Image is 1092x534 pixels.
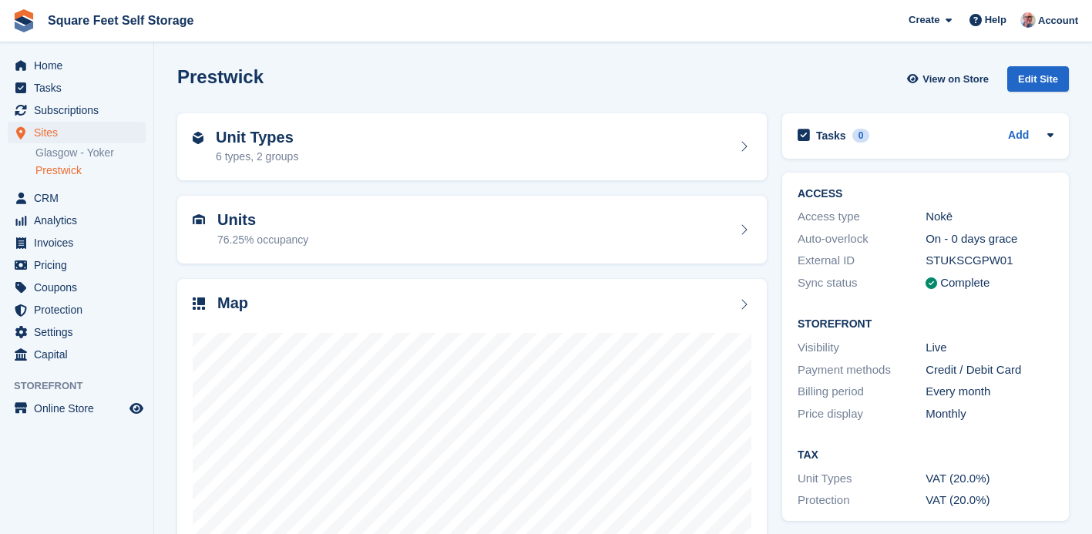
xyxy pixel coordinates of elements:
a: Edit Site [1007,66,1069,98]
div: Credit / Debit Card [926,361,1053,379]
a: Prestwick [35,163,146,178]
span: Online Store [34,398,126,419]
img: map-icn-33ee37083ee616e46c38cad1a60f524a97daa1e2b2c8c0bc3eb3415660979fc1.svg [193,297,205,310]
div: Price display [798,405,926,423]
span: Home [34,55,126,76]
a: Unit Types 6 types, 2 groups [177,113,767,181]
img: unit-icn-7be61d7bf1b0ce9d3e12c5938cc71ed9869f7b940bace4675aadf7bd6d80202e.svg [193,214,205,225]
h2: Tax [798,449,1053,462]
div: VAT (20.0%) [926,470,1053,488]
h2: Storefront [798,318,1053,331]
span: Subscriptions [34,99,126,121]
h2: Prestwick [177,66,264,87]
span: Sites [34,122,126,143]
a: menu [8,232,146,254]
div: 0 [852,129,870,143]
span: Create [909,12,939,28]
div: Auto-overlock [798,230,926,248]
div: Billing period [798,383,926,401]
span: View on Store [922,72,989,87]
a: menu [8,99,146,121]
div: Access type [798,208,926,226]
a: menu [8,254,146,276]
a: menu [8,321,146,343]
a: menu [8,55,146,76]
a: menu [8,398,146,419]
div: Live [926,339,1053,357]
span: Coupons [34,277,126,298]
span: CRM [34,187,126,209]
a: menu [8,122,146,143]
div: Every month [926,383,1053,401]
div: VAT (20.0%) [926,492,1053,509]
h2: Map [217,294,248,312]
a: Add [1008,127,1029,145]
div: Unit Types [798,470,926,488]
a: Glasgow - Yoker [35,146,146,160]
h2: Unit Types [216,129,298,146]
span: Capital [34,344,126,365]
span: Protection [34,299,126,321]
a: menu [8,187,146,209]
a: menu [8,210,146,231]
a: menu [8,299,146,321]
div: 6 types, 2 groups [216,149,298,165]
span: Analytics [34,210,126,231]
a: menu [8,277,146,298]
h2: ACCESS [798,188,1053,200]
span: Invoices [34,232,126,254]
div: External ID [798,252,926,270]
span: Settings [34,321,126,343]
a: menu [8,77,146,99]
div: STUKSCGPW01 [926,252,1053,270]
span: Storefront [14,378,153,394]
div: Monthly [926,405,1053,423]
img: stora-icon-8386f47178a22dfd0bd8f6a31ec36ba5ce8667c1dd55bd0f319d3a0aa187defe.svg [12,9,35,32]
h2: Units [217,211,308,229]
img: unit-type-icn-2b2737a686de81e16bb02015468b77c625bbabd49415b5ef34ead5e3b44a266d.svg [193,132,203,144]
span: Pricing [34,254,126,276]
div: Visibility [798,339,926,357]
div: Payment methods [798,361,926,379]
a: Preview store [127,399,146,418]
div: Complete [940,274,990,292]
a: menu [8,344,146,365]
a: Units 76.25% occupancy [177,196,767,264]
div: Nokē [926,208,1053,226]
img: David Greer [1020,12,1036,28]
h2: Tasks [816,129,846,143]
a: Square Feet Self Storage [42,8,200,33]
span: Tasks [34,77,126,99]
div: On - 0 days grace [926,230,1053,248]
span: Account [1038,13,1078,29]
div: Edit Site [1007,66,1069,92]
a: View on Store [905,66,995,92]
div: Protection [798,492,926,509]
div: Sync status [798,274,926,292]
span: Help [985,12,1006,28]
div: 76.25% occupancy [217,232,308,248]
